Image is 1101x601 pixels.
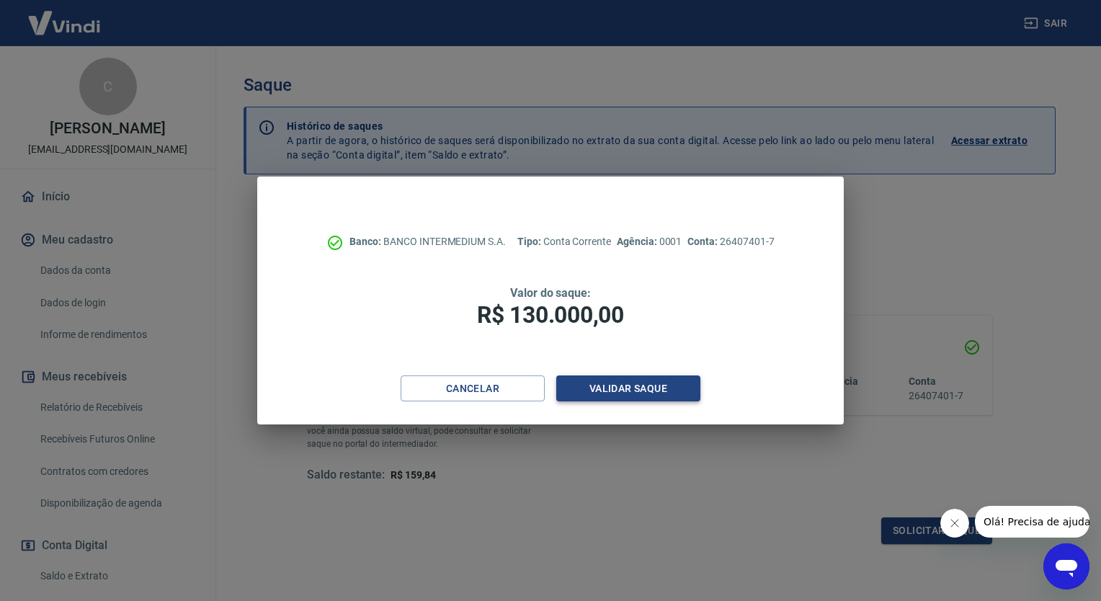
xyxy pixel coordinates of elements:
iframe: Botão para abrir a janela de mensagens [1043,543,1089,589]
span: Conta: [687,236,720,247]
button: Cancelar [401,375,545,402]
p: Conta Corrente [517,234,611,249]
button: Validar saque [556,375,700,402]
span: Olá! Precisa de ajuda? [9,10,121,22]
p: BANCO INTERMEDIUM S.A. [349,234,506,249]
span: Agência: [617,236,659,247]
p: 26407401-7 [687,234,774,249]
span: Tipo: [517,236,543,247]
iframe: Mensagem da empresa [975,506,1089,538]
span: Valor do saque: [510,286,591,300]
iframe: Fechar mensagem [940,509,969,538]
span: R$ 130.000,00 [477,301,624,329]
span: Banco: [349,236,383,247]
p: 0001 [617,234,682,249]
